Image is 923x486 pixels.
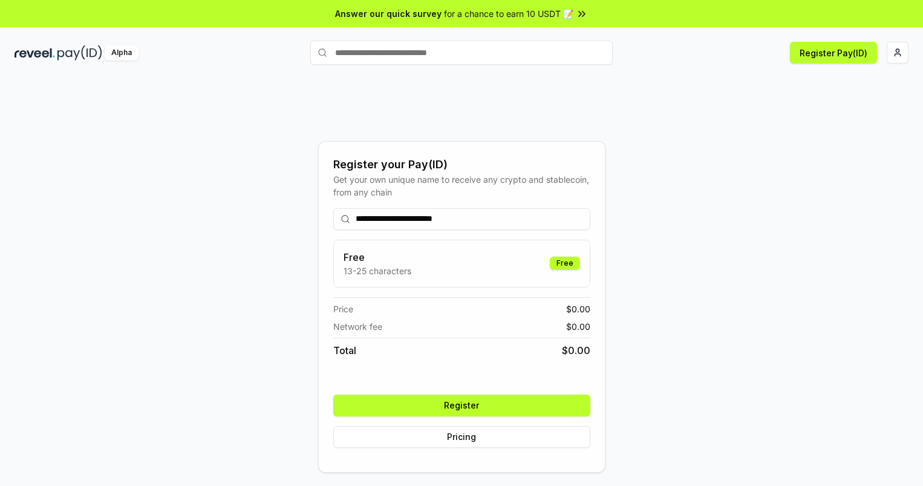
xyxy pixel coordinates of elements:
[790,42,877,64] button: Register Pay(ID)
[57,45,102,61] img: pay_id
[333,395,590,416] button: Register
[566,320,590,333] span: $ 0.00
[566,303,590,315] span: $ 0.00
[333,156,590,173] div: Register your Pay(ID)
[344,250,411,264] h3: Free
[333,320,382,333] span: Network fee
[562,343,590,358] span: $ 0.00
[333,426,590,448] button: Pricing
[444,7,573,20] span: for a chance to earn 10 USDT 📝
[333,173,590,199] div: Get your own unique name to receive any crypto and stablecoin, from any chain
[15,45,55,61] img: reveel_dark
[333,303,353,315] span: Price
[335,7,442,20] span: Answer our quick survey
[105,45,139,61] div: Alpha
[333,343,356,358] span: Total
[550,257,580,270] div: Free
[344,264,411,277] p: 13-25 characters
